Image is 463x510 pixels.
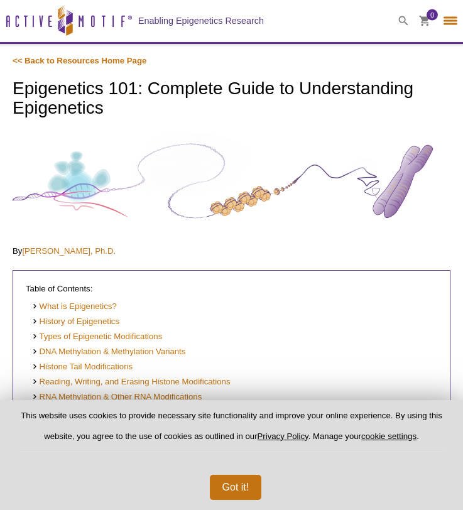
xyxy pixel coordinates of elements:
a: DNA Methylation & Methylation Variants [32,346,185,358]
p: This website uses cookies to provide necessary site functionality and improve your online experie... [20,410,443,452]
p: Table of Contents: [26,283,437,295]
img: Complete Guide to Understanding Epigenetics [13,132,450,231]
a: [PERSON_NAME], Ph.D. [22,246,116,256]
p: By [13,246,450,257]
button: Got it! [210,475,262,500]
span: 0 [430,9,434,21]
a: Privacy Policy [258,431,308,441]
a: << Back to Resources Home Page [13,56,146,65]
a: History of Epigenetics [32,316,119,328]
button: cookie settings [361,431,417,441]
a: 0 [419,16,430,29]
a: RNA Methylation & Other RNA Modifications [32,391,202,403]
h1: Epigenetics 101: Complete Guide to Understanding Epigenetics [13,79,450,119]
a: Histone Tail Modifications [32,361,133,373]
a: Types of Epigenetic Modifications [32,331,162,343]
iframe: Intercom live chat [420,467,450,497]
h2: Enabling Epigenetics Research [138,15,264,26]
a: Reading, Writing, and Erasing Histone Modifications [32,376,230,388]
a: What is Epigenetics? [32,301,117,313]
